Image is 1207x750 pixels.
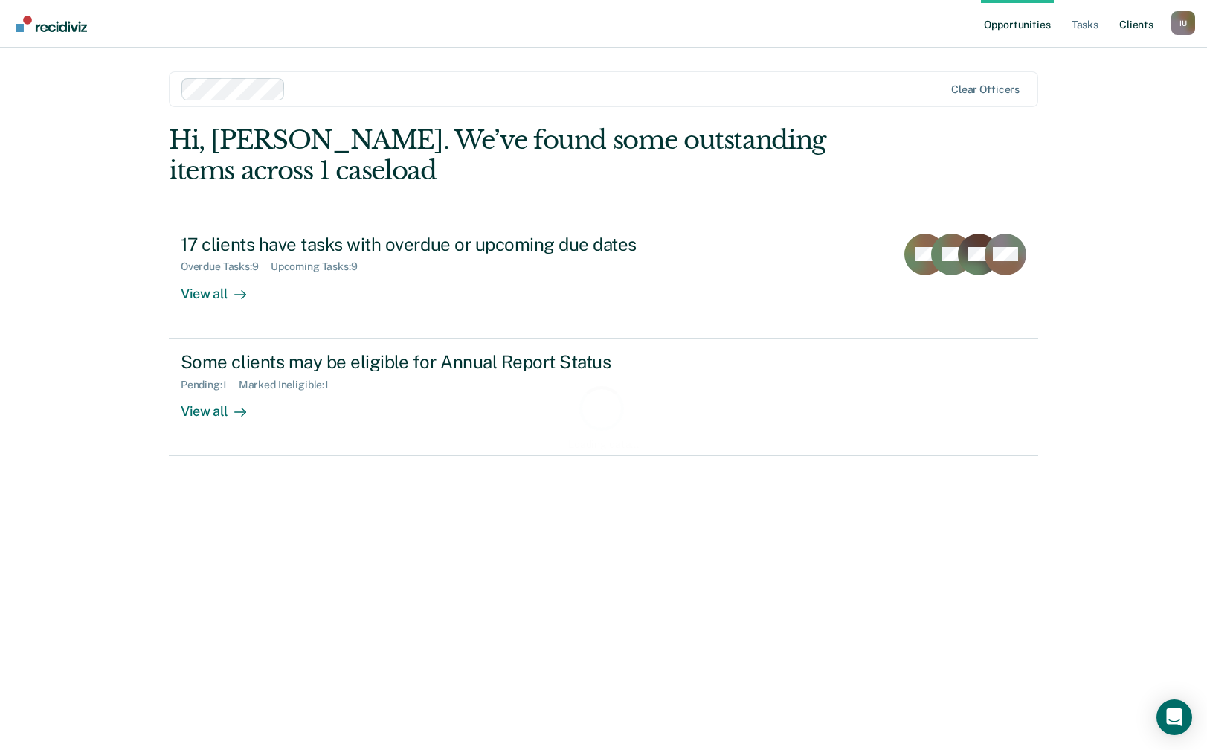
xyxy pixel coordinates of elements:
[568,438,639,451] div: Loading data...
[16,16,87,32] img: Recidiviz
[1156,699,1192,735] div: Open Intercom Messenger
[1171,11,1195,35] button: Profile dropdown button
[951,83,1020,96] div: Clear officers
[1171,11,1195,35] div: I U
